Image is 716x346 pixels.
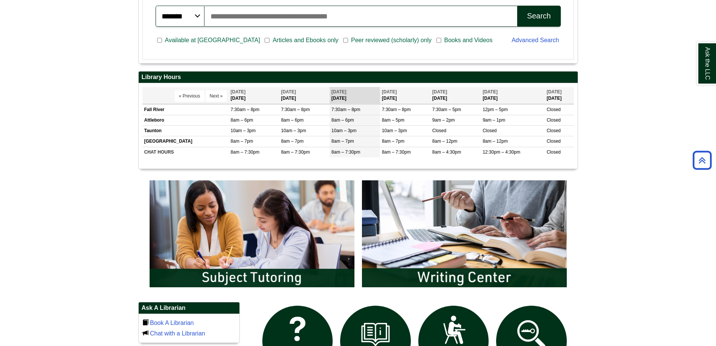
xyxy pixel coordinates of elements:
[546,149,560,155] span: Closed
[146,177,358,291] img: Subject Tutoring Information
[269,36,341,45] span: Articles and Ebooks only
[332,139,354,144] span: 8am – 7pm
[546,128,560,133] span: Closed
[432,149,461,155] span: 8am – 4:30pm
[432,117,455,123] span: 9am – 2pm
[546,117,560,123] span: Closed
[229,87,279,104] th: [DATE]
[441,36,496,45] span: Books and Videos
[483,149,520,155] span: 12:30pm – 4:30pm
[281,128,306,133] span: 10am – 3pm
[483,117,505,123] span: 9am – 1pm
[358,177,571,291] img: Writing Center Information
[382,128,407,133] span: 10am – 3pm
[432,139,457,144] span: 8am – 12pm
[382,149,411,155] span: 8am – 7:30pm
[432,128,446,133] span: Closed
[483,107,508,112] span: 12pm – 5pm
[332,128,357,133] span: 10am – 3pm
[348,36,434,45] span: Peer reviewed (scholarly) only
[546,89,562,95] span: [DATE]
[142,115,229,126] td: Attleboro
[231,139,253,144] span: 8am – 7pm
[432,89,447,95] span: [DATE]
[432,107,461,112] span: 7:30am – 5pm
[281,107,310,112] span: 7:30am – 8pm
[265,37,269,44] input: Articles and Ebooks only
[382,107,411,112] span: 7:30am – 8pm
[512,37,559,43] a: Advanced Search
[330,87,380,104] th: [DATE]
[483,128,497,133] span: Closed
[527,12,551,20] div: Search
[162,36,263,45] span: Available at [GEOGRAPHIC_DATA]
[231,149,260,155] span: 8am – 7:30pm
[279,87,330,104] th: [DATE]
[142,147,229,157] td: CHAT HOURS
[332,117,354,123] span: 8am – 6pm
[281,89,296,95] span: [DATE]
[157,37,162,44] input: Available at [GEOGRAPHIC_DATA]
[545,87,574,104] th: [DATE]
[430,87,481,104] th: [DATE]
[517,6,560,27] button: Search
[483,139,508,144] span: 8am – 12pm
[231,117,253,123] span: 8am – 6pm
[382,139,404,144] span: 8am – 7pm
[343,37,348,44] input: Peer reviewed (scholarly) only
[546,107,560,112] span: Closed
[436,37,441,44] input: Books and Videos
[231,107,260,112] span: 7:30am – 8pm
[206,90,227,102] button: Next »
[332,149,360,155] span: 8am – 7:30pm
[546,139,560,144] span: Closed
[146,177,571,294] div: slideshow
[481,87,545,104] th: [DATE]
[142,126,229,136] td: Taunton
[281,149,310,155] span: 8am – 7:30pm
[231,128,256,133] span: 10am – 3pm
[231,89,246,95] span: [DATE]
[139,72,578,83] h2: Library Hours
[281,117,304,123] span: 8am – 6pm
[332,107,360,112] span: 7:30am – 8pm
[175,90,204,102] button: « Previous
[690,155,714,165] a: Back to Top
[382,89,397,95] span: [DATE]
[380,87,430,104] th: [DATE]
[142,136,229,147] td: [GEOGRAPHIC_DATA]
[382,117,404,123] span: 8am – 5pm
[142,104,229,115] td: Fall River
[281,139,304,144] span: 8am – 7pm
[150,330,205,337] a: Chat with a Librarian
[139,302,239,314] h2: Ask A Librarian
[332,89,347,95] span: [DATE]
[483,89,498,95] span: [DATE]
[150,320,194,326] a: Book A Librarian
